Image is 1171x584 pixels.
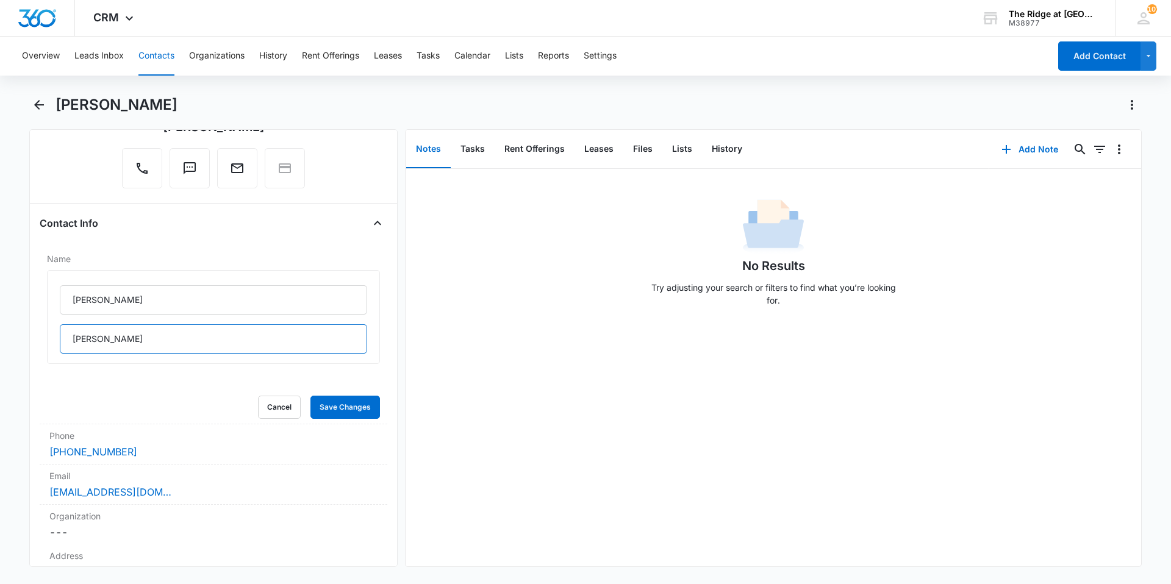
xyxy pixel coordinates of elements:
[1147,4,1157,14] span: 101
[259,37,287,76] button: History
[47,252,380,265] label: Name
[60,324,367,354] input: Last Name
[49,525,378,539] dd: ---
[702,130,752,168] button: History
[49,564,378,579] dd: ---
[645,281,901,307] p: Try adjusting your search or filters to find what you’re looking for.
[505,37,523,76] button: Lists
[623,130,662,168] button: Files
[217,167,257,177] a: Email
[1009,9,1098,19] div: account name
[743,196,804,257] img: No Data
[374,37,402,76] button: Leases
[1009,19,1098,27] div: account id
[74,37,124,76] button: Leads Inbox
[258,396,301,419] button: Cancel
[1070,140,1090,159] button: Search...
[1090,140,1109,159] button: Filters
[1147,4,1157,14] div: notifications count
[49,429,378,442] label: Phone
[40,465,387,505] div: Email[EMAIL_ADDRESS][DOMAIN_NAME]
[170,148,210,188] button: Text
[49,469,378,482] label: Email
[40,216,98,230] h4: Contact Info
[495,130,575,168] button: Rent Offerings
[584,37,617,76] button: Settings
[217,148,257,188] button: Email
[40,505,387,544] div: Organization---
[1058,41,1141,71] button: Add Contact
[93,11,119,24] span: CRM
[451,130,495,168] button: Tasks
[49,444,137,459] a: [PHONE_NUMBER]
[122,167,162,177] a: Call
[138,37,174,76] button: Contacts
[989,135,1070,164] button: Add Note
[406,130,451,168] button: Notes
[302,37,359,76] button: Rent Offerings
[454,37,490,76] button: Calendar
[575,130,623,168] button: Leases
[742,257,805,275] h1: No Results
[29,95,48,115] button: Back
[170,167,210,177] a: Text
[56,96,177,114] h1: [PERSON_NAME]
[368,213,387,233] button: Close
[189,37,245,76] button: Organizations
[1122,95,1142,115] button: Actions
[122,148,162,188] button: Call
[662,130,702,168] button: Lists
[60,285,367,315] input: First Name
[417,37,440,76] button: Tasks
[538,37,569,76] button: Reports
[310,396,380,419] button: Save Changes
[22,37,60,76] button: Overview
[40,424,387,465] div: Phone[PHONE_NUMBER]
[49,549,378,562] label: Address
[1109,140,1129,159] button: Overflow Menu
[49,510,378,522] label: Organization
[49,485,171,499] a: [EMAIL_ADDRESS][DOMAIN_NAME]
